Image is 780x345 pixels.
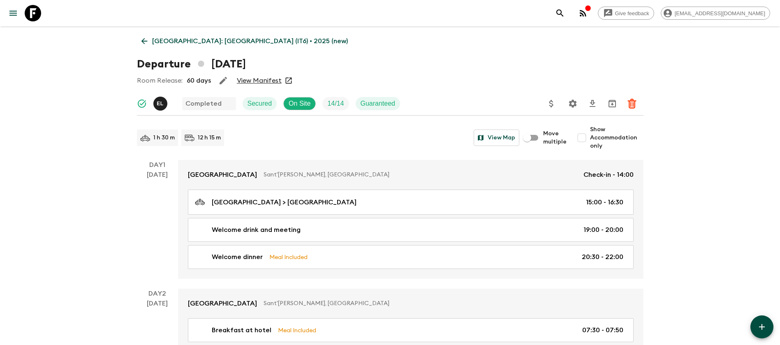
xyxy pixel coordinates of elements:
[543,95,560,112] button: Update Price, Early Bird Discount and Costs
[212,197,356,207] p: [GEOGRAPHIC_DATA] > [GEOGRAPHIC_DATA]
[187,76,211,86] p: 60 days
[565,95,581,112] button: Settings
[243,97,277,110] div: Secured
[283,97,316,110] div: On Site
[147,170,168,279] div: [DATE]
[178,289,643,318] a: [GEOGRAPHIC_DATA]Sant'[PERSON_NAME], [GEOGRAPHIC_DATA]
[670,10,770,16] span: [EMAIL_ADDRESS][DOMAIN_NAME]
[474,130,519,146] button: View Map
[264,299,627,308] p: Sant'[PERSON_NAME], [GEOGRAPHIC_DATA]
[137,76,183,86] p: Room Release:
[604,95,620,112] button: Archive (Completed, Cancelled or Unsynced Departures only)
[361,99,396,109] p: Guaranteed
[137,160,178,170] p: Day 1
[624,95,640,112] button: Delete
[289,99,310,109] p: On Site
[248,99,272,109] p: Secured
[5,5,21,21] button: menu
[586,197,623,207] p: 15:00 - 16:30
[198,134,221,142] p: 12 h 15 m
[611,10,654,16] span: Give feedback
[661,7,770,20] div: [EMAIL_ADDRESS][DOMAIN_NAME]
[590,125,643,150] span: Show Accommodation only
[598,7,654,20] a: Give feedback
[188,245,634,269] a: Welcome dinnerMeal Included20:30 - 22:00
[543,130,567,146] span: Move multiple
[137,99,147,109] svg: Synced Successfully
[137,289,178,299] p: Day 2
[322,97,349,110] div: Trip Fill
[188,318,634,342] a: Breakfast at hotelMeal Included07:30 - 07:50
[188,218,634,242] a: Welcome drink and meeting19:00 - 20:00
[188,170,257,180] p: [GEOGRAPHIC_DATA]
[153,134,175,142] p: 1 h 30 m
[152,36,348,46] p: [GEOGRAPHIC_DATA]: [GEOGRAPHIC_DATA] (IT6) • 2025 (new)
[327,99,344,109] p: 14 / 14
[212,225,301,235] p: Welcome drink and meeting
[137,56,246,72] h1: Departure [DATE]
[582,325,623,335] p: 07:30 - 07:50
[552,5,568,21] button: search adventures
[212,252,263,262] p: Welcome dinner
[278,326,316,335] p: Meal Included
[582,252,623,262] p: 20:30 - 22:00
[583,170,634,180] p: Check-in - 14:00
[212,325,271,335] p: Breakfast at hotel
[188,299,257,308] p: [GEOGRAPHIC_DATA]
[178,160,643,190] a: [GEOGRAPHIC_DATA]Sant'[PERSON_NAME], [GEOGRAPHIC_DATA]Check-in - 14:00
[264,171,577,179] p: Sant'[PERSON_NAME], [GEOGRAPHIC_DATA]
[188,190,634,215] a: [GEOGRAPHIC_DATA] > [GEOGRAPHIC_DATA]15:00 - 16:30
[153,99,169,106] span: Eleonora Longobardi
[269,252,308,262] p: Meal Included
[584,95,601,112] button: Download CSV
[583,225,623,235] p: 19:00 - 20:00
[185,99,222,109] p: Completed
[237,76,282,85] a: View Manifest
[137,33,352,49] a: [GEOGRAPHIC_DATA]: [GEOGRAPHIC_DATA] (IT6) • 2025 (new)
